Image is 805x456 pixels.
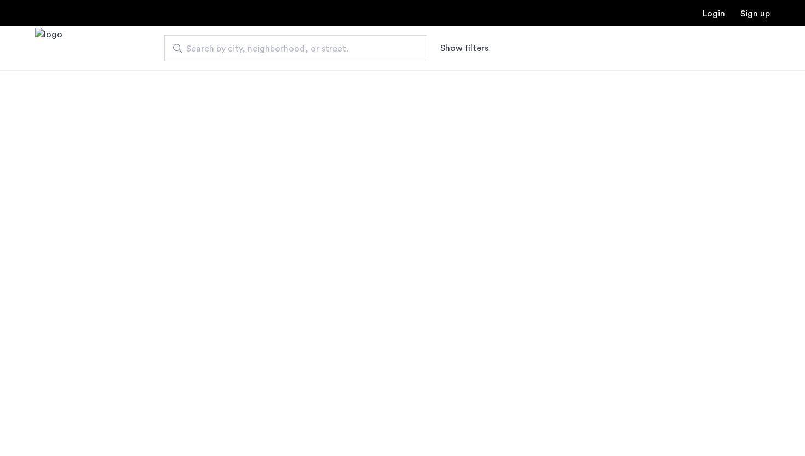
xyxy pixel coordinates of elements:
input: Apartment Search [164,35,427,61]
img: logo [35,28,62,69]
a: Cazamio Logo [35,28,62,69]
button: Show or hide filters [440,42,488,55]
span: Search by city, neighborhood, or street. [186,42,396,55]
a: Login [703,9,725,18]
a: Registration [740,9,770,18]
